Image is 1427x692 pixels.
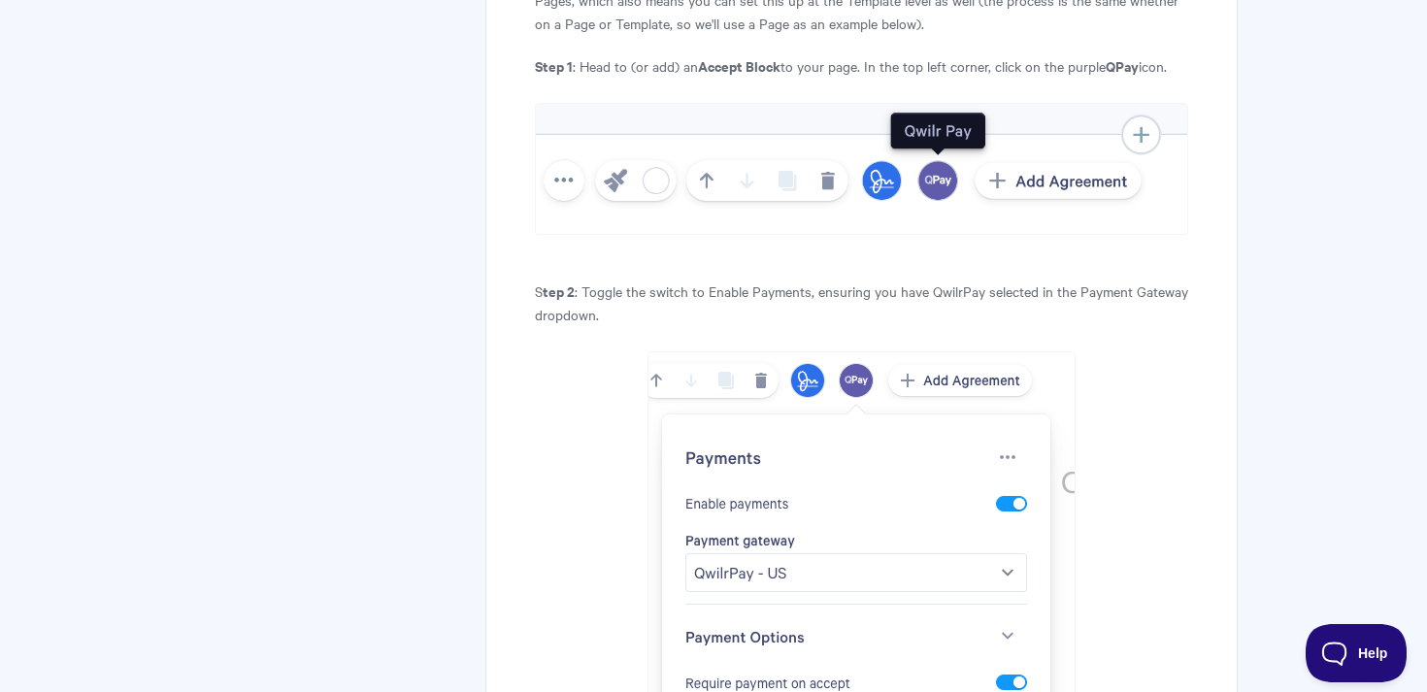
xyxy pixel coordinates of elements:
[535,103,1188,235] img: file-uFh0BTSLeB.png
[535,280,1188,326] p: S : Toggle the switch to Enable Payments, ensuring you have QwilrPay selected in the Payment Gate...
[543,280,575,301] b: tep 2
[535,55,573,76] b: Step 1
[1306,624,1408,682] iframe: Toggle Customer Support
[1106,55,1139,76] b: QPay
[535,54,1188,78] p: : Head to (or add) an to your page. In the top left corner, click on the purple icon.
[698,55,780,76] b: Accept Block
